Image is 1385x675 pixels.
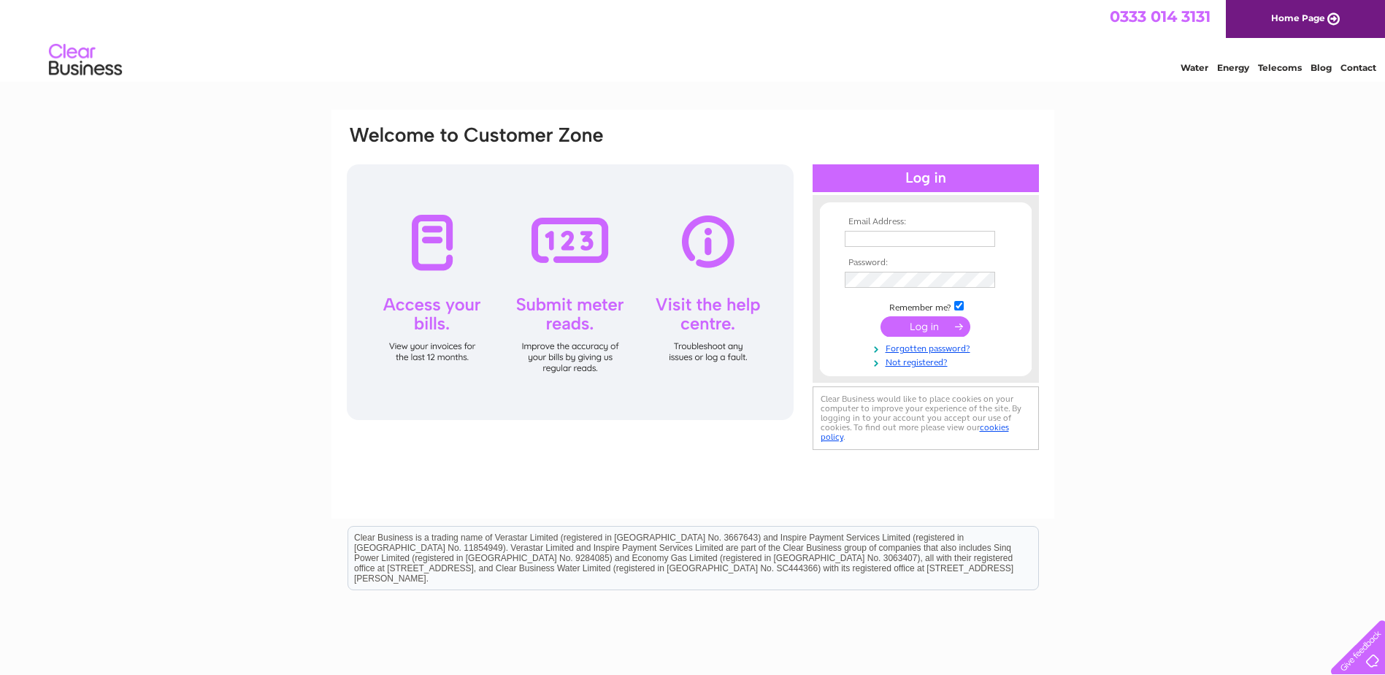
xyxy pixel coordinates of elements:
a: Telecoms [1258,62,1302,73]
a: cookies policy [821,422,1009,442]
div: Clear Business would like to place cookies on your computer to improve your experience of the sit... [813,386,1039,450]
a: Blog [1311,62,1332,73]
a: 0333 014 3131 [1110,7,1211,26]
a: Contact [1340,62,1376,73]
a: Water [1181,62,1208,73]
input: Submit [881,316,970,337]
a: Not registered? [845,354,1010,368]
div: Clear Business is a trading name of Verastar Limited (registered in [GEOGRAPHIC_DATA] No. 3667643... [348,8,1038,71]
a: Energy [1217,62,1249,73]
img: logo.png [48,38,123,83]
a: Forgotten password? [845,340,1010,354]
th: Password: [841,258,1010,268]
td: Remember me? [841,299,1010,313]
th: Email Address: [841,217,1010,227]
